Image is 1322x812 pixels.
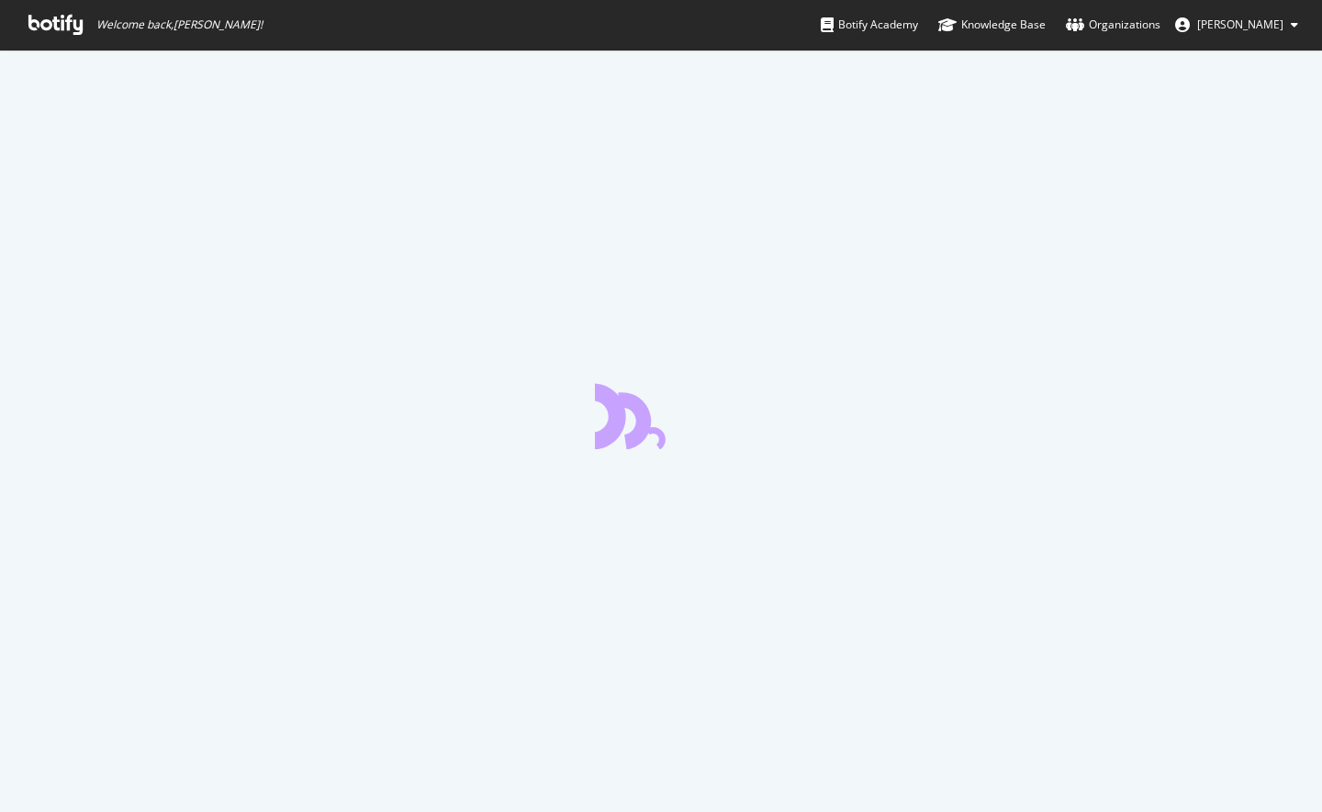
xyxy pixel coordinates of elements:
[96,17,263,32] span: Welcome back, [PERSON_NAME] !
[1197,17,1283,32] span: Vasantha Jayanthi
[938,16,1046,34] div: Knowledge Base
[821,16,918,34] div: Botify Academy
[1066,16,1160,34] div: Organizations
[1160,10,1313,39] button: [PERSON_NAME]
[595,383,727,449] div: animation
